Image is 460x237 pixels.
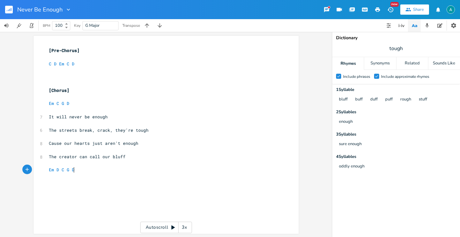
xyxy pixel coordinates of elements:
[49,140,138,146] span: Cause our hearts just aren't enough
[74,24,80,27] div: Key
[49,114,108,120] span: It will never be enough
[355,97,363,102] button: buff
[49,154,126,159] span: The creator can call our bluff
[381,75,429,78] div: Include approximate rhymes
[17,7,63,12] span: Never Be Enough
[59,61,64,67] span: Em
[57,100,59,106] span: C
[364,57,396,70] div: Synonyms
[62,100,64,106] span: G
[385,97,393,102] button: puff
[122,24,140,27] div: Transpose
[67,100,69,106] span: D
[339,164,364,169] button: oddly enough
[336,132,456,137] div: 3 Syllable s
[49,61,51,67] span: C
[400,4,429,15] button: Share
[49,100,54,106] span: Em
[336,36,456,40] div: Dictionary
[57,167,59,173] span: D
[332,57,364,70] div: Rhymes
[67,167,69,173] span: G
[67,61,69,67] span: C
[336,88,456,92] div: 1 Syllable
[370,97,378,102] button: duff
[62,167,64,173] span: C
[413,7,424,12] div: Share
[390,2,399,7] div: New
[179,222,190,233] div: 3x
[49,48,80,53] span: [Pre-Chorus]
[447,5,455,14] img: Alex
[343,75,370,78] div: Include phrases
[336,110,456,114] div: 2 Syllable s
[419,97,427,102] button: stuff
[49,87,69,93] span: [Chorus]
[54,61,57,67] span: D
[396,57,428,70] div: Related
[49,127,149,133] span: The streets break, crack, they're tough
[389,45,403,52] span: tough
[339,142,362,147] button: sure enough
[43,24,50,27] div: BPM
[428,57,460,70] div: Sounds Like
[49,167,54,173] span: Em
[339,97,348,102] button: bluff
[72,167,74,173] span: D
[140,222,192,233] div: Autoscroll
[336,155,456,159] div: 4 Syllable s
[384,4,397,15] button: New
[400,97,411,102] button: rough
[85,23,100,28] span: G Major
[339,119,353,125] button: enough
[72,61,74,67] span: D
